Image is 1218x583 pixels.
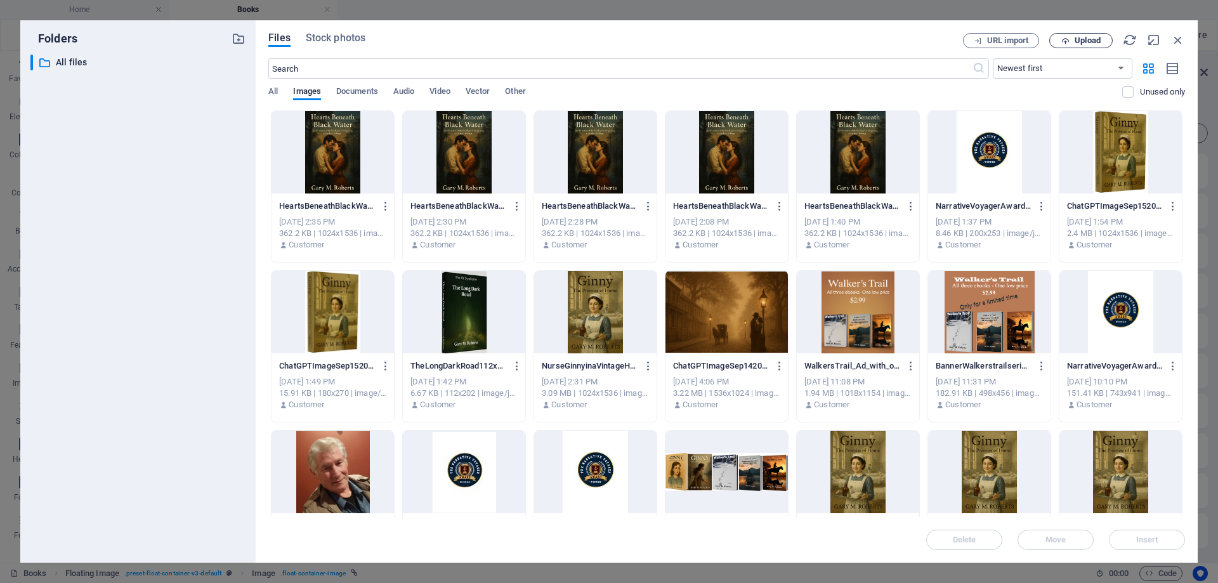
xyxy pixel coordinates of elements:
p: HeartsBeneathBlackWaterFrontCover-0UyxNi_zwSnEZKBpJ9O1gQ.jpg [804,200,900,212]
i: Close [1171,33,1185,47]
p: HeartsBeneathBlackWaterFrontCover-CYP4PRrKsU0L6UIDgqGQDQ.jpg [279,200,374,212]
p: Customer [289,399,324,410]
div: [DATE] 10:10 PM [1067,376,1174,388]
i: Minimize [1147,33,1161,47]
span: Other [505,84,525,102]
p: BannerWalkerstrailseries-e2MTPzlmkBBhsRG6jv7q2g.png [936,360,1031,372]
div: [DATE] 11:31 PM [936,376,1043,388]
div: [DATE] 2:08 PM [673,216,780,228]
span: Files [268,30,291,46]
div: 15.91 KB | 180x270 | image/jpeg [279,388,386,399]
p: ChatGPTImageSep15202510_36_50AM180x270-Eq-cAOOQh1S2rHqZK16KRg.jpg [279,360,374,372]
div: [DATE] 1:49 PM [279,376,386,388]
p: WalkersTrail_Ad_with_outbuynow-8QmSpzpk_DIeIR8F6qA8XA.png [804,360,900,372]
div: v 4.0.25 [36,20,62,30]
div: [DATE] 2:30 PM [410,216,518,228]
div: 362.2 KB | 1024x1536 | image/jpeg [279,228,386,239]
span: URL import [987,37,1028,44]
div: [DATE] 1:37 PM [936,216,1043,228]
span: Audio [393,84,414,102]
i: Reload [1123,33,1137,47]
img: website_grey.svg [20,33,30,43]
button: URL import [963,33,1039,48]
div: ​ [30,55,33,70]
p: ChatGPTImageSep15202510_36_50AM-V2NqNb9yFSfgzkm9ChyPvw.png [1067,200,1162,212]
div: [DATE] 1:54 PM [1067,216,1174,228]
div: [DATE] 1:42 PM [410,376,518,388]
div: [DATE] 2:31 PM [542,376,649,388]
div: 151.41 KB | 743x941 | image/png [1067,388,1174,399]
p: Displays only files that are not in use on the website. Files added during this session can still... [1140,86,1185,98]
p: NurseGinnyinaVintageHospital-RmkvgsXj48JuDAqfbXS4WA.png [542,360,637,372]
div: 362.2 KB | 1024x1536 | image/jpeg [804,228,912,239]
span: Documents [336,84,378,102]
div: 2.4 MB | 1024x1536 | image/png [1067,228,1174,239]
img: tab_keywords_by_traffic_grey.svg [126,74,136,84]
p: HeartsBeneathBlackWaterFrontCover-b-jbuCsUICVRM3WLk4SyKA.jpg [673,200,768,212]
span: Upload [1075,37,1101,44]
p: Customer [289,239,324,251]
p: Customer [420,399,455,410]
p: NarrativeVoyagerAwardBanner200x253-Zoe8l2Dd2iC_9Xfx3-uabg.jpg [936,200,1031,212]
p: Customer [1077,239,1112,251]
div: Keywords by Traffic [140,75,214,83]
p: ChatGPTImageSep14202510_04_55AM-_a9IFHtLJURhZUoyVgto8g.png [673,360,768,372]
img: tab_domain_overview_orange.svg [34,74,44,84]
p: HeartsBeneathBlackWaterFrontCover-3bwQ85bV3LTGD4VgwbYErw.jpg [410,200,506,212]
div: 362.2 KB | 1024x1536 | image/jpeg [410,228,518,239]
div: 1.94 MB | 1018x1154 | image/png [804,388,912,399]
p: Customer [683,239,718,251]
span: All [268,84,278,102]
p: Customer [1077,399,1112,410]
div: 3.09 MB | 1024x1536 | image/png [542,388,649,399]
div: [DATE] 4:06 PM [673,376,780,388]
div: 8.46 KB | 200x253 | image/jpeg [936,228,1043,239]
span: Vector [466,84,490,102]
div: [DATE] 2:28 PM [542,216,649,228]
div: [DATE] 11:08 PM [804,376,912,388]
p: Customer [945,239,981,251]
p: Folders [30,30,77,47]
p: Customer [814,239,849,251]
div: [DATE] 1:40 PM [804,216,912,228]
div: 362.2 KB | 1024x1536 | image/jpeg [542,228,649,239]
i: Create new folder [232,32,246,46]
img: logo_orange.svg [20,20,30,30]
span: Stock photos [306,30,365,46]
span: Images [293,84,321,102]
p: All files [56,55,222,70]
input: Search [268,58,972,79]
p: NarrativeVoyagerAwardBanner-D9BTCYQ_6VygGKMCP1d1QA.png [1067,360,1162,372]
div: 362.2 KB | 1024x1536 | image/jpeg [673,228,780,239]
p: Customer [420,239,455,251]
span: Video [429,84,450,102]
div: [DATE] 2:35 PM [279,216,386,228]
p: HeartsBeneathBlackWaterFrontCover--p2YLmxO_Sv1xwRaZxfaBA.jpg [542,200,637,212]
p: TheLongDarkRoad112x202-WRwN_LvVZBtLYYHSTxaq8A.jpg [410,360,506,372]
p: Customer [551,399,587,410]
button: Upload [1049,33,1113,48]
p: Customer [551,239,587,251]
div: 3.22 MB | 1536x1024 | image/png [673,388,780,399]
div: 6.67 KB | 112x202 | image/jpeg [410,388,518,399]
p: Customer [683,399,718,410]
p: Customer [945,399,981,410]
p: Customer [814,399,849,410]
div: Domain: [DOMAIN_NAME] [33,33,140,43]
div: Domain Overview [48,75,114,83]
div: 182.91 KB | 498x456 | image/png [936,388,1043,399]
